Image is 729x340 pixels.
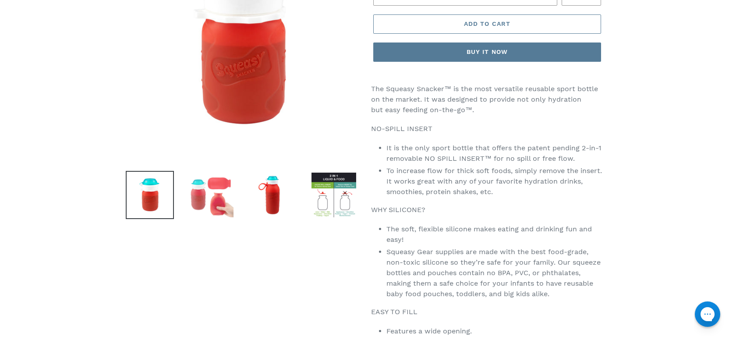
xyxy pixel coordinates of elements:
[464,20,510,27] span: Add to cart
[310,171,358,219] img: Load image into Gallery viewer, Red Squeasy Snacker
[187,171,235,219] img: Load image into Gallery viewer, Red Squeasy Snacker
[386,326,603,336] li: Features a wide opening.
[371,84,603,115] p: The Squeasy Snacker™ is the most versatile reusable sport bottle on the market. It was designed t...
[371,124,603,134] p: NO-SPILL INSERT
[386,166,603,197] li: To increase flow for thick soft foods, simply remove the insert. It works great with any of your ...
[371,205,603,215] p: WHY SILICONE?
[371,307,603,317] p: EASY TO FILL
[248,171,297,219] img: Load image into Gallery viewer, Red Squeasy Snacker
[126,171,174,219] img: Load image into Gallery viewer, Red Squeasy Snacker
[373,42,601,62] button: Buy it now
[386,143,603,164] li: It is the only sport bottle that offers the patent pending 2-in-1 removable NO SPILL INSERT™ for ...
[386,224,603,245] li: The soft, flexible silicone makes eating and drinking fun and easy!
[386,247,603,299] li: Squeasy Gear supplies are made with the best food-grade, non-toxic silicone so they’re safe for y...
[373,14,601,34] button: Add to cart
